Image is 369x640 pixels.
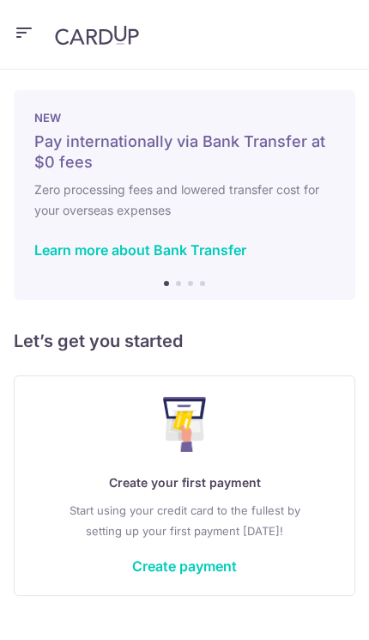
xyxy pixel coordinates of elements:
[39,12,75,27] span: Help
[34,241,246,259] a: Learn more about Bank Transfer
[34,180,335,221] h6: Zero processing fees and lowered transfer cost for your overseas expenses
[55,25,139,46] img: CardUp
[35,500,334,541] p: Start using your credit card to the fullest by setting up your first payment [DATE]!
[35,472,334,493] p: Create your first payment
[14,327,355,355] h5: Let’s get you started
[163,397,207,452] img: Make Payment
[34,111,335,125] p: NEW
[132,558,237,575] a: Create payment
[34,131,335,173] h5: Pay internationally via Bank Transfer at $0 fees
